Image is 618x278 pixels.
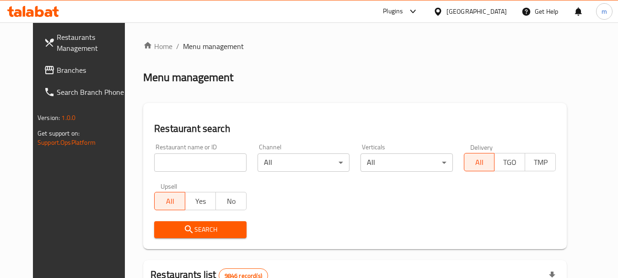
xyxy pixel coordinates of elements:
[498,156,521,169] span: TGO
[154,192,185,210] button: All
[143,41,172,52] a: Home
[61,112,75,124] span: 1.0.0
[258,153,349,172] div: All
[183,41,244,52] span: Menu management
[529,156,552,169] span: TMP
[176,41,179,52] li: /
[215,192,247,210] button: No
[468,156,491,169] span: All
[37,59,136,81] a: Branches
[161,183,177,189] label: Upsell
[383,6,403,17] div: Plugins
[470,144,493,150] label: Delivery
[143,41,567,52] nav: breadcrumb
[57,87,129,98] span: Search Branch Phone
[446,6,507,16] div: [GEOGRAPHIC_DATA]
[154,122,556,136] h2: Restaurant search
[143,70,233,85] h2: Menu management
[220,195,243,208] span: No
[38,127,80,139] span: Get support on:
[38,136,96,148] a: Support.OpsPlatform
[494,153,525,171] button: TGO
[161,224,239,235] span: Search
[360,153,452,172] div: All
[158,195,182,208] span: All
[37,81,136,103] a: Search Branch Phone
[464,153,495,171] button: All
[525,153,556,171] button: TMP
[185,192,216,210] button: Yes
[189,195,212,208] span: Yes
[602,6,607,16] span: m
[57,65,129,76] span: Branches
[154,221,246,238] button: Search
[37,26,136,59] a: Restaurants Management
[154,153,246,172] input: Search for restaurant name or ID..
[38,112,60,124] span: Version:
[57,32,129,54] span: Restaurants Management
